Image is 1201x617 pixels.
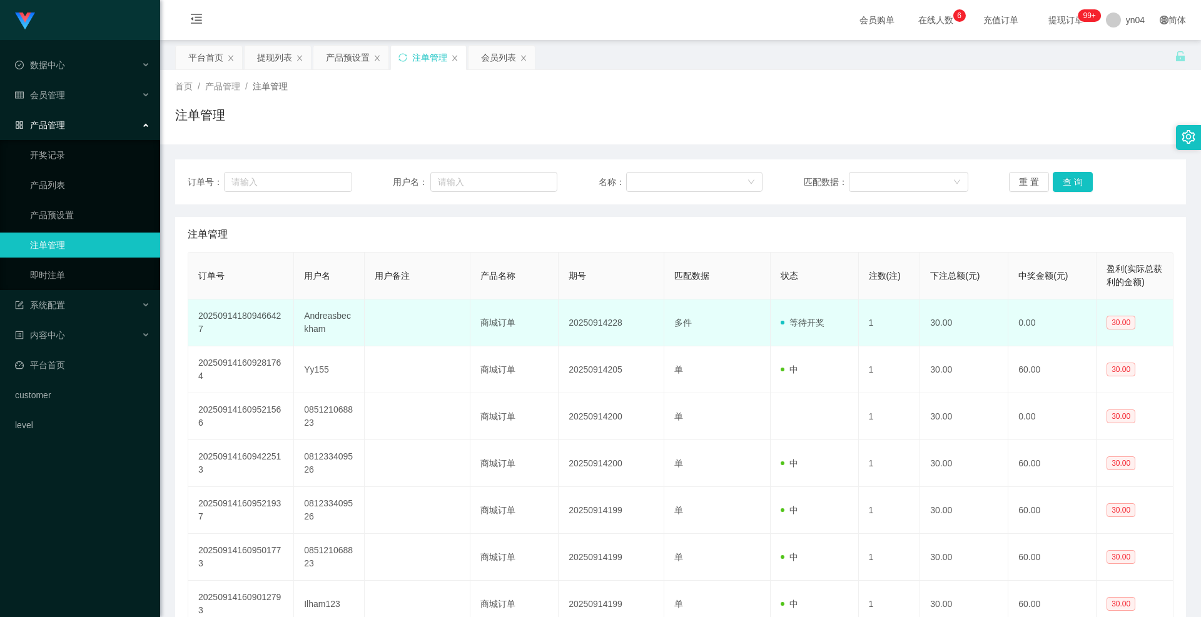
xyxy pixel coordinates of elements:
span: 产品管理 [205,81,240,91]
span: 单 [674,364,683,374]
span: 产品管理 [15,120,65,130]
i: 图标: unlock [1175,51,1186,62]
i: 图标: table [15,91,24,99]
input: 请输入 [224,172,352,192]
td: 商城订单 [470,299,559,346]
span: 中奖金额(元) [1018,271,1068,281]
span: 30.00 [1107,503,1135,517]
span: 用户名： [393,176,430,189]
i: 图标: form [15,301,24,309]
a: 即时注单 [30,263,150,288]
td: 30.00 [920,534,1008,581]
div: 注单管理 [412,46,447,69]
span: 注数(注) [869,271,901,281]
td: 商城订单 [470,346,559,393]
i: 图标: down [953,178,961,187]
td: 20250914199 [559,487,664,534]
span: 单 [674,411,683,421]
a: level [15,413,150,438]
a: 注单管理 [30,233,150,258]
span: 中 [781,364,798,374]
td: 1 [859,487,921,534]
span: 匹配数据 [674,271,709,281]
td: 1 [859,440,921,487]
td: 20250914200 [559,440,664,487]
td: 202509141609501773 [188,534,294,581]
span: 充值订单 [977,16,1025,24]
td: 1 [859,393,921,440]
td: 30.00 [920,299,1008,346]
td: 30.00 [920,346,1008,393]
span: 单 [674,552,683,562]
span: 中 [781,505,798,515]
input: 请输入 [430,172,557,192]
span: 注单管理 [253,81,288,91]
td: Andreasbeckham [294,299,365,346]
span: 首页 [175,81,193,91]
span: / [198,81,200,91]
i: 图标: check-circle-o [15,61,24,69]
td: 0.00 [1008,393,1097,440]
i: 图标: profile [15,331,24,339]
i: 图标: global [1160,16,1168,24]
td: 081233409526 [294,487,365,534]
i: 图标: close [451,54,459,62]
p: 6 [957,9,961,22]
sup: 6 [953,9,966,22]
div: 会员列表 [481,46,516,69]
span: 订单号： [188,176,224,189]
span: 期号 [569,271,586,281]
span: 30.00 [1107,363,1135,376]
span: 30.00 [1107,597,1135,611]
td: 商城订单 [470,440,559,487]
span: 会员管理 [15,90,65,100]
a: customer [15,383,150,408]
i: 图标: close [227,54,235,62]
button: 重 置 [1009,172,1049,192]
td: 202509141609521937 [188,487,294,534]
span: 产品名称 [480,271,515,281]
span: 提现订单 [1042,16,1090,24]
i: 图标: close [373,54,381,62]
span: 单 [674,505,683,515]
span: 内容中心 [15,330,65,340]
a: 产品预设置 [30,203,150,228]
span: 匹配数据： [804,176,849,189]
td: 60.00 [1008,440,1097,487]
span: 中 [781,552,798,562]
td: 20250914199 [559,534,664,581]
i: 图标: menu-fold [175,1,218,41]
div: 产品预设置 [326,46,370,69]
td: 1 [859,299,921,346]
span: 订单号 [198,271,225,281]
span: 状态 [781,271,798,281]
td: 202509141609521566 [188,393,294,440]
img: logo.9652507e.png [15,13,35,30]
td: 202509141609281764 [188,346,294,393]
span: 30.00 [1107,409,1135,423]
td: 0.00 [1008,299,1097,346]
td: 1 [859,346,921,393]
td: 085121068823 [294,393,365,440]
td: 202509141609422513 [188,440,294,487]
span: 单 [674,599,683,609]
a: 图标: dashboard平台首页 [15,353,150,378]
h1: 注单管理 [175,106,225,124]
td: 202509141809466427 [188,299,294,346]
span: 系统配置 [15,300,65,310]
span: 多件 [674,318,692,328]
td: 商城订单 [470,487,559,534]
span: 等待开奖 [781,318,824,328]
td: 1 [859,534,921,581]
div: 提现列表 [257,46,292,69]
span: 中 [781,458,798,468]
div: 平台首页 [188,46,223,69]
span: 下注总额(元) [930,271,980,281]
td: 商城订单 [470,393,559,440]
span: 用户备注 [375,271,410,281]
sup: 293 [1078,9,1100,22]
td: 30.00 [920,440,1008,487]
td: 20250914200 [559,393,664,440]
td: 081233409526 [294,440,365,487]
td: Yy155 [294,346,365,393]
